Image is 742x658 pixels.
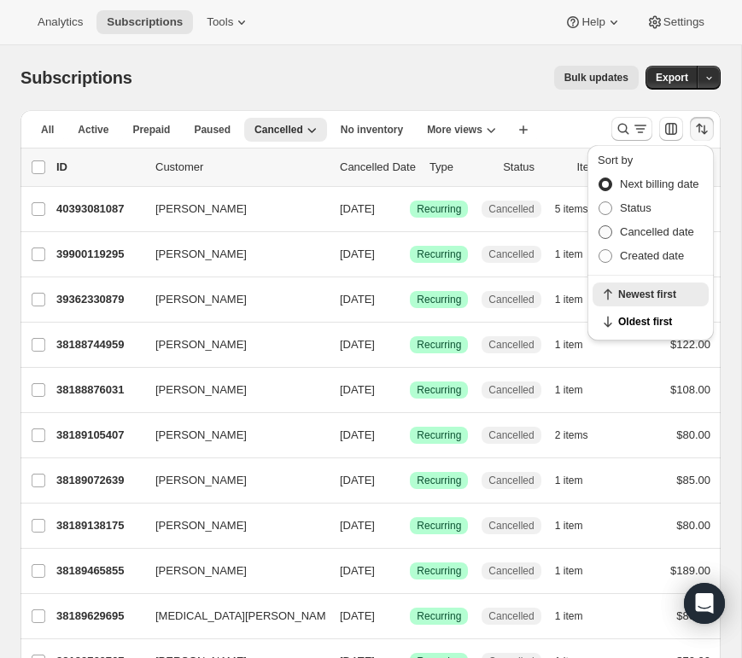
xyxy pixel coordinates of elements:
span: 5 items [555,202,588,216]
button: Subscriptions [96,10,193,34]
button: Create new view [510,118,537,142]
div: 40393081087[PERSON_NAME][DATE]SuccessRecurringCancelled5 items$175.40 [56,197,710,221]
div: 38189629695[MEDICAL_DATA][PERSON_NAME][DATE]SuccessRecurringCancelled1 item$80.00 [56,604,710,628]
span: Created date [620,249,684,262]
span: Cancelled [488,609,534,623]
button: 1 item [555,378,602,402]
span: Export [656,71,688,84]
button: Analytics [27,10,93,34]
div: Items [576,159,636,176]
button: 2 items [555,423,607,447]
button: Customize table column order and visibility [659,117,683,141]
span: [DATE] [340,428,375,441]
span: Recurring [417,474,461,487]
button: Tools [196,10,260,34]
button: Oldest first [593,310,709,334]
span: Settings [663,15,704,29]
button: 1 item [555,559,602,583]
span: Prepaid [132,123,170,137]
span: Sort by [598,154,633,166]
button: Settings [636,10,715,34]
span: Recurring [417,247,461,261]
span: Cancelled date [620,225,694,238]
span: $80.00 [676,609,710,622]
p: 38189465855 [56,562,142,579]
span: 1 item [555,247,583,261]
span: Recurring [417,383,461,397]
span: [MEDICAL_DATA][PERSON_NAME] [155,608,336,625]
span: [DATE] [340,202,375,215]
span: $108.00 [670,383,710,396]
button: 5 items [555,197,607,221]
span: Recurring [417,293,461,306]
button: 1 item [555,469,602,492]
p: Customer [155,159,326,176]
span: [DATE] [340,383,375,396]
button: [PERSON_NAME] [145,512,316,539]
span: [PERSON_NAME] [155,517,247,534]
span: Bulk updates [564,71,628,84]
div: 38189465855[PERSON_NAME][DATE]SuccessRecurringCancelled1 item$189.00 [56,559,710,583]
button: 1 item [555,604,602,628]
span: [PERSON_NAME] [155,472,247,489]
button: [PERSON_NAME] [145,467,316,494]
span: Status [620,201,651,214]
span: [DATE] [340,293,375,306]
div: 38188744959[PERSON_NAME][DATE]SuccessRecurringCancelled1 item$122.00 [56,333,710,357]
span: [PERSON_NAME] [155,336,247,353]
span: Cancelled [488,247,534,261]
button: [MEDICAL_DATA][PERSON_NAME] [145,603,316,630]
span: 1 item [555,383,583,397]
p: 38189138175 [56,517,142,534]
button: [PERSON_NAME] [145,195,316,223]
span: $80.00 [676,519,710,532]
span: Cancelled [488,383,534,397]
span: [PERSON_NAME] [155,291,247,308]
button: 1 item [555,242,602,266]
p: Cancelled Date [340,159,416,176]
div: 38188876031[PERSON_NAME][DATE]SuccessRecurringCancelled1 item$108.00 [56,378,710,402]
span: $189.00 [670,564,710,577]
span: Recurring [417,202,461,216]
span: [DATE] [340,247,375,260]
p: 38189072639 [56,472,142,489]
button: [PERSON_NAME] [145,557,316,585]
div: 39900119295[PERSON_NAME][DATE]SuccessRecurringCancelled1 item$80.00 [56,242,710,266]
span: Cancelled [488,428,534,442]
p: 38188876031 [56,381,142,399]
span: 1 item [555,609,583,623]
button: [PERSON_NAME] [145,376,316,404]
button: Bulk updates [554,66,639,90]
button: [PERSON_NAME] [145,331,316,358]
span: [PERSON_NAME] [155,381,247,399]
span: Cancelled [488,202,534,216]
span: All [41,123,54,137]
span: Recurring [417,338,461,352]
button: Newest first [593,282,709,306]
span: 2 items [555,428,588,442]
span: [DATE] [340,564,375,577]
span: $85.00 [676,474,710,486]
span: [PERSON_NAME] [155,562,247,579]
span: Recurring [417,609,461,623]
span: More views [427,123,482,137]
div: 38189138175[PERSON_NAME][DATE]SuccessRecurringCancelled1 item$80.00 [56,514,710,538]
span: Next billing date [620,178,699,190]
span: $80.00 [676,428,710,441]
p: 39362330879 [56,291,142,308]
span: [DATE] [340,519,375,532]
span: [DATE] [340,474,375,486]
p: 38189629695 [56,608,142,625]
span: No inventory [341,123,403,137]
div: 39362330879[PERSON_NAME][DATE]SuccessRecurringCancelled1 item$142.30 [56,288,710,312]
span: [PERSON_NAME] [155,201,247,218]
span: Recurring [417,428,461,442]
p: Status [503,159,563,176]
span: Recurring [417,519,461,533]
button: Help [554,10,632,34]
button: 1 item [555,288,602,312]
span: 1 item [555,519,583,533]
span: Tools [207,15,233,29]
div: IDCustomerCancelled DateTypeStatusItemsTotal [56,159,710,176]
p: 38189105407 [56,427,142,444]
